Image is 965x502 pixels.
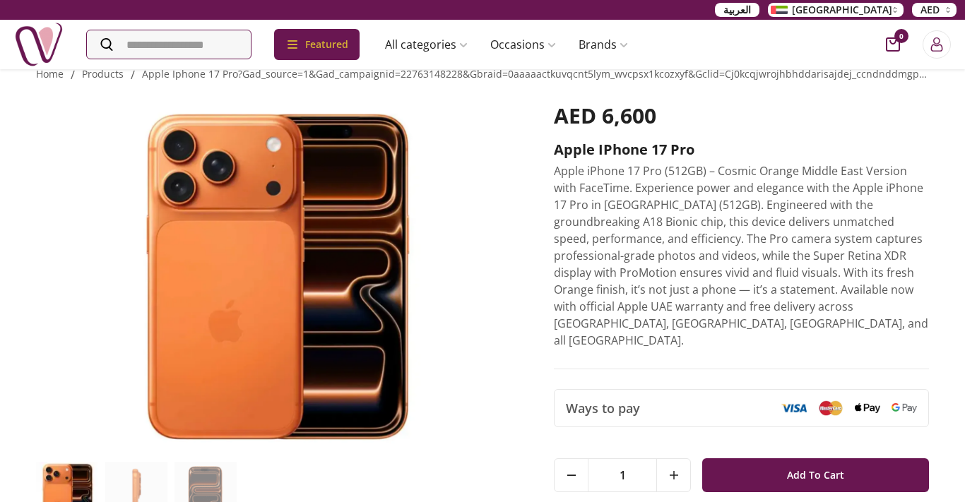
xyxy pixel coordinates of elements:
li: / [71,66,75,83]
span: 0 [894,29,908,43]
h2: Apple iPhone 17 Pro [554,140,929,160]
span: AED [920,3,940,17]
button: Add To Cart [702,458,929,492]
img: Visa [781,403,807,413]
a: products [82,67,124,80]
span: 1 [588,459,656,491]
span: Ways to pay [566,398,640,418]
span: AED 6,600 [554,101,656,130]
img: Google Pay [892,403,917,413]
a: Brands [567,30,639,59]
p: Apple iPhone 17 Pro (512GB) – Cosmic Orange Middle East Version with FaceTime. Experience power a... [554,162,929,349]
a: All categories [374,30,479,59]
img: Nigwa-uae-gifts [14,20,64,69]
li: / [131,66,135,83]
span: Add To Cart [787,462,844,488]
a: Occasions [479,30,567,59]
button: AED [912,3,957,17]
button: [GEOGRAPHIC_DATA] [768,3,904,17]
img: Apple iPhone 17 Pro Apple iPhone 17 Pro Orange – 512GB iPhone 17 Pro iPhone Orange آبل آيفون 17 ب... [36,103,514,453]
input: Search [87,30,251,59]
a: Home [36,67,64,80]
img: Arabic_dztd3n.png [771,6,788,14]
img: Mastercard [818,400,843,415]
button: Login [923,30,951,59]
button: cart-button [886,37,900,52]
img: Apple Pay [855,403,880,414]
span: العربية [723,3,751,17]
span: [GEOGRAPHIC_DATA] [792,3,892,17]
div: Featured [274,29,360,60]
